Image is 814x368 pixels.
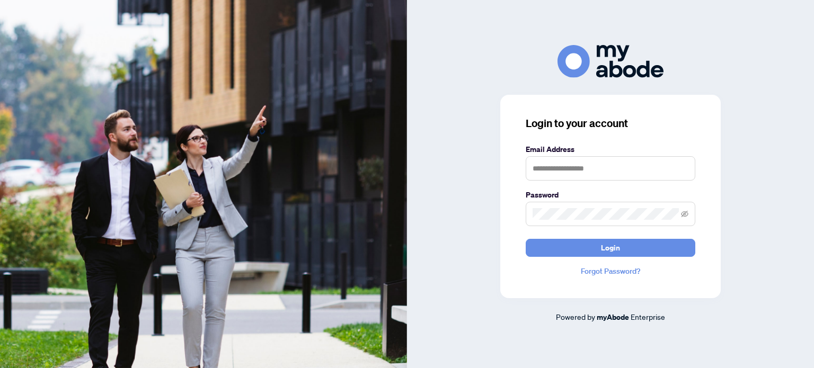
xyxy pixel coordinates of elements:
[526,189,695,201] label: Password
[526,265,695,277] a: Forgot Password?
[526,239,695,257] button: Login
[526,143,695,155] label: Email Address
[526,116,695,131] h3: Login to your account
[681,210,688,218] span: eye-invisible
[631,312,665,321] span: Enterprise
[556,312,595,321] span: Powered by
[597,311,629,323] a: myAbode
[601,239,620,256] span: Login
[558,45,663,77] img: ma-logo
